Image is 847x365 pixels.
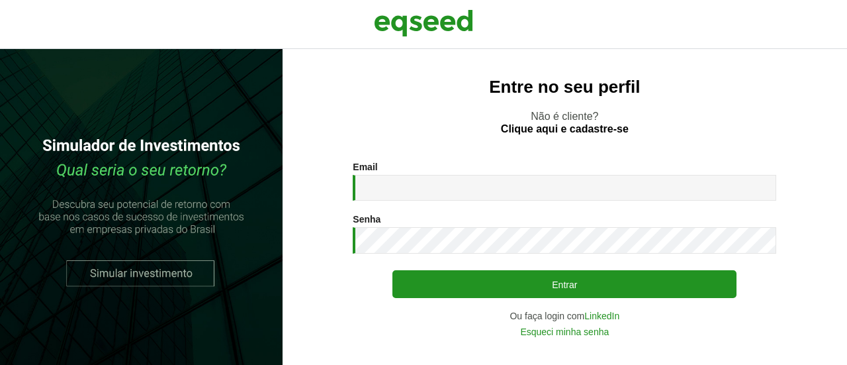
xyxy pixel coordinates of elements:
a: Clique aqui e cadastre-se [501,124,629,134]
a: Esqueci minha senha [520,327,609,337]
div: Ou faça login com [353,311,776,321]
label: Senha [353,215,380,224]
img: EqSeed Logo [374,7,473,40]
label: Email [353,162,377,172]
h2: Entre no seu perfil [309,78,821,97]
p: Não é cliente? [309,110,821,135]
button: Entrar [392,270,736,298]
a: LinkedIn [584,311,619,321]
